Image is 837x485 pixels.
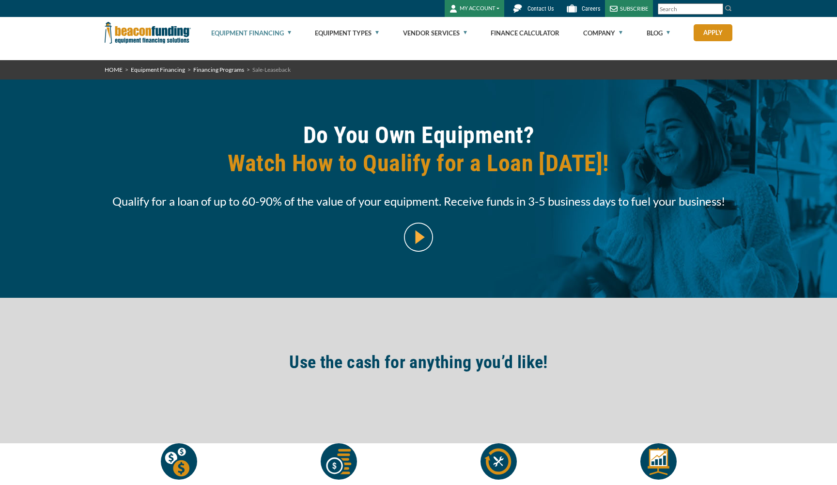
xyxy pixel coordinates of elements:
a: Equipment Financing [131,66,185,73]
span: Qualify for a loan of up to 60-90% of the value of your equipment. Receive funds in 3-5 business ... [105,192,732,210]
a: Company [583,17,622,48]
a: HOME [105,66,123,73]
img: Unexpected Expenses [161,443,197,480]
img: Equipment Repairs [480,443,517,480]
input: Search [658,3,723,15]
span: Watch How to Qualify for a Loan [DATE]! [105,149,732,178]
a: Financing Programs [193,66,244,73]
span: Careers [582,5,600,12]
span: Contact Us [527,5,554,12]
a: Equipment Types [315,17,379,48]
a: Clear search text [713,5,721,13]
img: Marketing & Advertising [640,443,677,480]
a: Equipment Financing [211,17,291,48]
h2: Use the cash for anything you’d like! [105,351,732,373]
span: Sale-Leaseback [252,66,291,73]
a: Blog [647,17,670,48]
img: Search [725,4,732,12]
img: Beacon Funding Corporation logo [105,17,191,48]
img: video modal pop-up play button [404,223,433,252]
a: Apply [694,24,732,41]
a: Vendor Services [403,17,467,48]
h1: Do You Own Equipment? [105,121,732,185]
img: Payroll & Office Expenses [321,443,357,480]
a: Finance Calculator [491,17,559,48]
